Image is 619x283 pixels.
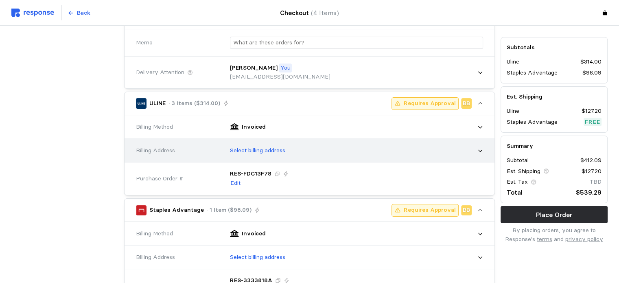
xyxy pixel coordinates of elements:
[230,72,330,81] p: [EMAIL_ADDRESS][DOMAIN_NAME]
[507,178,528,186] p: Est. Tax
[136,38,153,47] span: Memo
[501,226,608,244] p: By placing orders, you agree to Response's and
[507,142,602,150] h5: Summary
[125,115,494,195] div: ULINE· 3 Items ($314.00)Requires ApprovalBB
[149,99,166,108] p: ULINE
[168,99,220,108] p: · 3 Items ($314.00)
[507,92,602,101] h5: Est. Shipping
[136,174,183,183] span: Purchase Order #
[242,123,266,132] p: Invoiced
[580,58,602,67] p: $314.00
[403,99,455,108] p: Requires Approval
[403,206,455,215] p: Requires Approval
[230,253,285,262] p: Select billing address
[582,68,602,77] p: $98.09
[230,179,241,188] p: Edit
[311,9,339,17] span: (4 Items)
[11,9,54,17] img: svg%3e
[230,178,241,188] button: Edit
[507,58,519,67] p: Uline
[125,199,494,222] button: Staples Advantage· 1 Item ($98.09)Requires ApprovalBB
[280,8,339,18] h4: Checkout
[507,118,558,127] p: Staples Advantage
[230,146,285,155] p: Select billing address
[507,107,519,116] p: Uline
[463,206,470,215] p: BB
[136,146,175,155] span: Billing Address
[230,64,278,72] p: [PERSON_NAME]
[507,43,602,52] h5: Subtotals
[136,68,184,77] span: Delivery Attention
[136,229,173,238] span: Billing Method
[536,210,572,220] p: Place Order
[230,169,271,178] p: RES-FDC13F78
[582,167,602,176] p: $127.20
[125,92,494,115] button: ULINE· 3 Items ($314.00)Requires ApprovalBB
[507,156,529,165] p: Subtotal
[507,68,558,77] p: Staples Advantage
[280,64,291,72] p: You
[233,37,480,49] input: What are these orders for?
[207,206,252,215] p: · 1 Item ($98.09)
[507,188,523,198] p: Total
[242,229,266,238] p: Invoiced
[585,118,600,127] p: Free
[63,5,95,21] button: Back
[576,188,602,198] p: $539.29
[580,156,602,165] p: $412.09
[582,107,602,116] p: $127.20
[537,235,552,243] a: terms
[149,206,204,215] p: Staples Advantage
[565,235,603,243] a: privacy policy
[77,9,90,18] p: Back
[507,167,540,176] p: Est. Shipping
[501,206,608,224] button: Place Order
[136,253,175,262] span: Billing Address
[463,99,470,108] p: BB
[590,178,602,186] p: TBD
[136,123,173,132] span: Billing Method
